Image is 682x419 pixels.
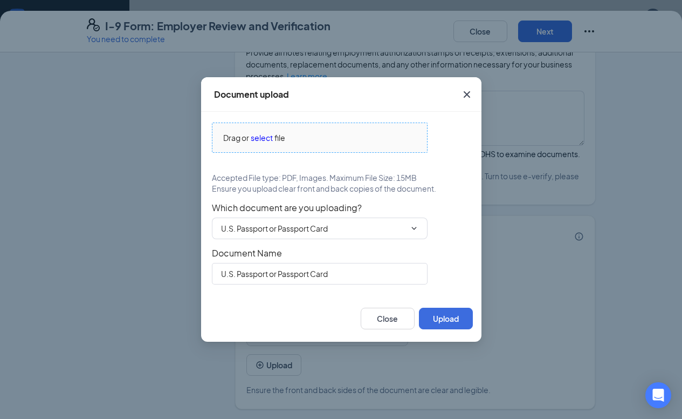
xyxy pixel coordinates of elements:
button: Close [452,77,481,112]
span: Document Name [212,248,471,259]
svg: ChevronDown [410,224,418,233]
input: Enter document name [212,263,428,285]
span: Drag orselectfile [212,123,427,152]
svg: Cross [460,88,473,101]
input: Select document type [221,222,405,234]
div: Document upload [214,89,289,100]
span: Which document are you uploading? [212,202,471,213]
span: Drag or [223,132,249,144]
span: Accepted File type: PDF, Images. Maximum File Size: 15MB [212,172,417,183]
span: file [274,132,285,144]
span: select [251,132,273,144]
button: Close [361,308,415,329]
button: Upload [419,308,473,329]
div: Open Intercom Messenger [645,382,671,408]
span: Ensure you upload clear front and back copies of the document. [212,183,436,194]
